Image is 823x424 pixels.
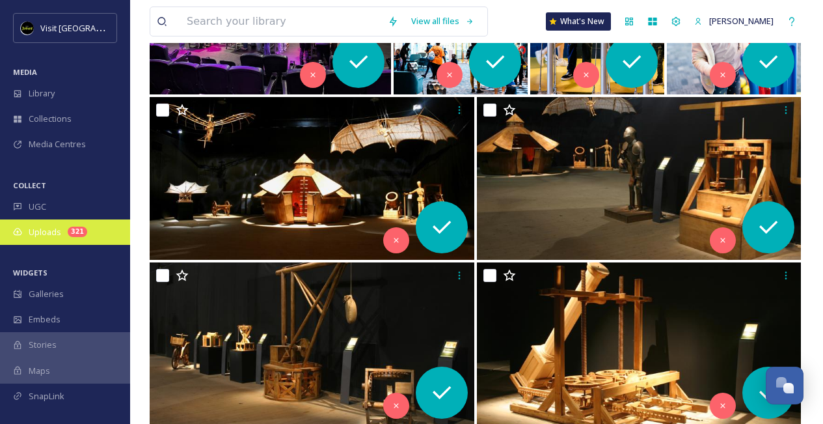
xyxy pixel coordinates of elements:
[29,288,64,300] span: Galleries
[29,390,64,403] span: SnapLink
[29,113,72,125] span: Collections
[68,227,87,237] div: 321
[29,313,61,326] span: Embeds
[709,15,774,27] span: [PERSON_NAME]
[29,201,46,213] span: UGC
[150,97,474,260] img: ext_1759505273.950335_akbannister@comcast.net-LDV EXHIBITION 2.jpg
[29,226,61,238] span: Uploads
[688,8,780,34] a: [PERSON_NAME]
[477,97,802,260] img: ext_1759505272.65838_akbannister@comcast.net-LDV EXHIBITION 3.jpg
[13,268,47,277] span: WIDGETS
[766,367,803,404] button: Open Chat
[180,7,381,36] input: Search your library
[13,180,46,190] span: COLLECT
[29,87,55,100] span: Library
[40,21,141,34] span: Visit [GEOGRAPHIC_DATA]
[546,12,611,31] a: What's New
[29,339,57,351] span: Stories
[405,8,481,34] a: View all files
[21,21,34,35] img: VISIT%20DETROIT%20LOGO%20-%20BLACK%20BACKGROUND.png
[29,138,86,150] span: Media Centres
[13,67,37,77] span: MEDIA
[29,365,50,377] span: Maps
